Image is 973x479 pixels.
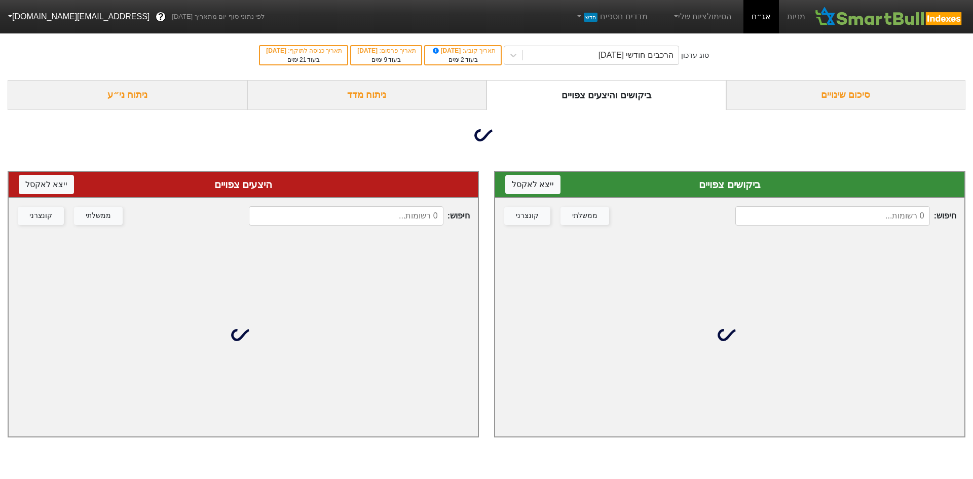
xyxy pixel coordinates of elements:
[247,80,487,110] div: ניתוח מדד
[584,13,597,22] span: חדש
[265,46,342,55] div: תאריך כניסה לתוקף :
[505,175,560,194] button: ייצא לאקסל
[356,46,416,55] div: תאריך פרסום :
[598,49,673,61] div: הרכבים חודשי [DATE]
[300,56,306,63] span: 21
[735,206,930,226] input: 0 רשומות...
[384,56,387,63] span: 9
[356,55,416,64] div: בעוד ימים
[19,177,468,192] div: היצעים צפויים
[19,175,74,194] button: ייצא לאקסל
[668,7,736,27] a: הסימולציות שלי
[172,12,265,22] span: לפי נתוני סוף יום מתאריך [DATE]
[430,55,496,64] div: בעוד ימים
[461,56,464,63] span: 2
[249,206,470,226] span: חיפוש :
[18,207,64,225] button: קונצרני
[231,323,255,347] img: loading...
[718,323,742,347] img: loading...
[265,55,342,64] div: בעוד ימים
[560,207,609,225] button: ממשלתי
[505,177,954,192] div: ביקושים צפויים
[572,210,597,222] div: ממשלתי
[681,50,709,61] div: סוג עדכון
[726,80,966,110] div: סיכום שינויים
[735,206,956,226] span: חיפוש :
[8,80,247,110] div: ניתוח ני״ע
[431,47,463,54] span: [DATE]
[486,80,726,110] div: ביקושים והיצעים צפויים
[29,210,52,222] div: קונצרני
[474,123,499,148] img: loading...
[571,7,652,27] a: מדדים נוספיםחדש
[266,47,288,54] span: [DATE]
[249,206,443,226] input: 0 רשומות...
[504,207,550,225] button: קונצרני
[357,47,379,54] span: [DATE]
[430,46,496,55] div: תאריך קובע :
[86,210,111,222] div: ממשלתי
[158,10,164,24] span: ?
[516,210,539,222] div: קונצרני
[74,207,123,225] button: ממשלתי
[813,7,965,27] img: SmartBull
